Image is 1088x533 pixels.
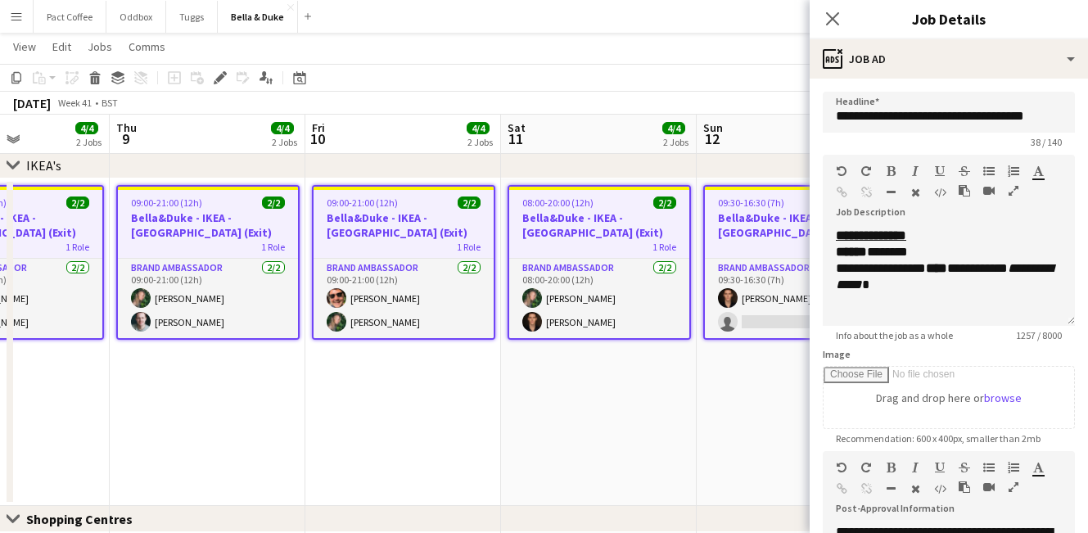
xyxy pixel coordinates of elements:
button: Italic [910,461,921,474]
app-job-card: 09:00-21:00 (12h)2/2Bella&Duke - IKEA - [GEOGRAPHIC_DATA] (Exit)1 RoleBrand Ambassador2/209:00-21... [312,185,495,340]
span: Info about the job as a whole [823,329,966,341]
span: 4/4 [271,122,294,134]
button: Tuggs [166,1,218,33]
app-card-role: Brand Ambassador2/208:00-20:00 (12h)[PERSON_NAME][PERSON_NAME] [509,259,689,338]
app-card-role: Brand Ambassador1/209:30-16:30 (7h)[PERSON_NAME] [705,259,885,338]
span: 08:00-20:00 (12h) [522,196,594,209]
button: Clear Formatting [910,482,921,495]
button: Strikethrough [959,165,970,178]
button: Horizontal Line [885,482,896,495]
app-job-card: 08:00-20:00 (12h)2/2Bella&Duke - IKEA - [GEOGRAPHIC_DATA] (Exit)1 RoleBrand Ambassador2/208:00-20... [508,185,691,340]
button: Ordered List [1008,165,1019,178]
span: 09:30-16:30 (7h) [718,196,784,209]
button: Fullscreen [1008,481,1019,494]
span: 1257 / 8000 [1003,329,1075,341]
span: 2/2 [262,196,285,209]
button: Insert video [983,184,995,197]
span: 11 [505,129,526,148]
button: Underline [934,165,946,178]
button: Fullscreen [1008,184,1019,197]
div: IKEA's [26,157,61,174]
span: 1 Role [457,241,481,253]
span: Recommendation: 600 x 400px, smaller than 2mb [823,432,1054,445]
div: 2 Jobs [467,136,493,148]
button: Undo [836,461,847,474]
span: 10 [309,129,325,148]
button: Redo [860,165,872,178]
span: Fri [312,120,325,135]
span: 2/2 [66,196,89,209]
div: 2 Jobs [663,136,688,148]
h3: Bella&Duke - IKEA - [GEOGRAPHIC_DATA] (Exit) [118,210,298,240]
button: Underline [934,461,946,474]
span: 2/2 [653,196,676,209]
span: 09:00-21:00 (12h) [327,196,398,209]
span: Edit [52,39,71,54]
span: 38 / 140 [1018,136,1075,148]
button: HTML Code [934,482,946,495]
span: Comms [129,39,165,54]
button: Strikethrough [959,461,970,474]
span: 09:00-21:00 (12h) [131,196,202,209]
span: 4/4 [662,122,685,134]
h3: Bella&Duke - IKEA - [GEOGRAPHIC_DATA] (Exit) [314,210,494,240]
app-job-card: 09:30-16:30 (7h)1/2Bella&Duke - IKEA - [GEOGRAPHIC_DATA] (Exit)1 RoleBrand Ambassador1/209:30-16:... [703,185,887,340]
button: Horizontal Line [885,186,896,199]
button: Paste as plain text [959,184,970,197]
button: HTML Code [934,186,946,199]
app-card-role: Brand Ambassador2/209:00-21:00 (12h)[PERSON_NAME][PERSON_NAME] [118,259,298,338]
div: [DATE] [13,95,51,111]
span: View [13,39,36,54]
span: 1 Role [652,241,676,253]
span: Jobs [88,39,112,54]
div: BST [102,97,118,109]
button: Insert video [983,481,995,494]
div: Job Ad [810,39,1088,79]
div: 2 Jobs [272,136,297,148]
button: Pact Coffee [34,1,106,33]
span: 2/2 [458,196,481,209]
button: Redo [860,461,872,474]
button: Text Color [1032,461,1044,474]
button: Unordered List [983,165,995,178]
button: Bold [885,461,896,474]
div: 2 Jobs [76,136,102,148]
h3: Bella&Duke - IKEA - [GEOGRAPHIC_DATA] (Exit) [509,210,689,240]
span: Sun [703,120,723,135]
h3: Job Details [810,8,1088,29]
span: 9 [114,129,137,148]
button: Undo [836,165,847,178]
span: 4/4 [75,122,98,134]
button: Ordered List [1008,461,1019,474]
a: Jobs [81,36,119,57]
a: Edit [46,36,78,57]
span: Week 41 [54,97,95,109]
button: Paste as plain text [959,481,970,494]
app-job-card: 09:00-21:00 (12h)2/2Bella&Duke - IKEA - [GEOGRAPHIC_DATA] (Exit)1 RoleBrand Ambassador2/209:00-21... [116,185,300,340]
button: Bold [885,165,896,178]
div: Shopping Centres [26,511,146,527]
span: 12 [701,129,723,148]
button: Oddbox [106,1,166,33]
span: 1 Role [261,241,285,253]
button: Unordered List [983,461,995,474]
span: 4/4 [467,122,490,134]
span: 1 Role [65,241,89,253]
a: View [7,36,43,57]
h3: Bella&Duke - IKEA - [GEOGRAPHIC_DATA] (Exit) [705,210,885,240]
button: Clear Formatting [910,186,921,199]
button: Text Color [1032,165,1044,178]
a: Comms [122,36,172,57]
span: Sat [508,120,526,135]
button: Italic [910,165,921,178]
app-card-role: Brand Ambassador2/209:00-21:00 (12h)[PERSON_NAME][PERSON_NAME] [314,259,494,338]
button: Bella & Duke [218,1,298,33]
span: Thu [116,120,137,135]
